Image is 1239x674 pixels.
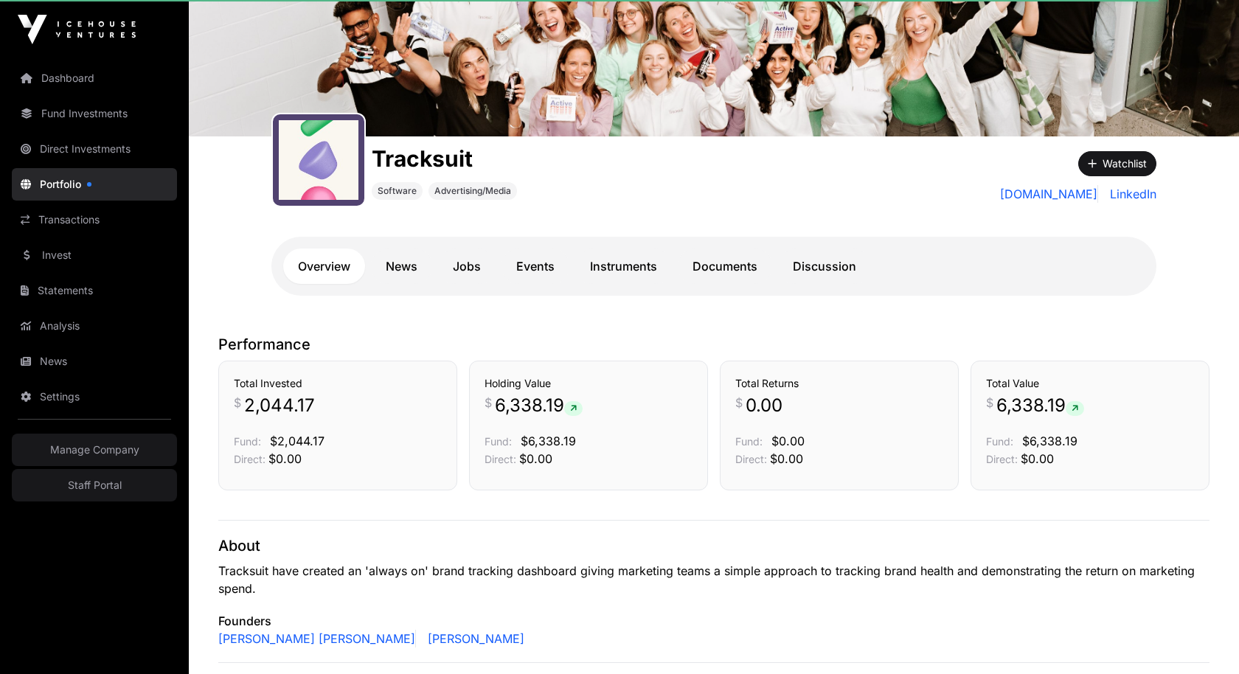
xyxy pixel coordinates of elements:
h1: Tracksuit [372,145,517,172]
a: Invest [12,239,177,271]
img: Icehouse Ventures Logo [18,15,136,44]
a: [PERSON_NAME] [PERSON_NAME] [218,630,416,647]
a: Statements [12,274,177,307]
span: $0.00 [1021,451,1054,466]
span: $ [986,394,993,411]
span: $0.00 [770,451,803,466]
p: Founders [218,612,1209,630]
p: About [218,535,1209,556]
span: 6,338.19 [996,394,1084,417]
span: Software [378,185,417,197]
span: $6,338.19 [1022,434,1077,448]
span: Direct: [485,453,516,465]
a: Jobs [438,249,496,284]
span: Fund: [735,435,763,448]
p: Tracksuit have created an 'always on' brand tracking dashboard giving marketing teams a simple ap... [218,562,1209,597]
img: gotracksuit_logo.jpeg [279,120,358,200]
span: 2,044.17 [244,394,315,417]
a: [PERSON_NAME] [422,630,524,647]
span: Direct: [735,453,767,465]
nav: Tabs [283,249,1145,284]
a: Events [502,249,569,284]
h3: Total Value [986,376,1194,391]
a: Transactions [12,204,177,236]
span: $0.00 [519,451,552,466]
a: Documents [678,249,772,284]
span: Fund: [485,435,512,448]
iframe: Chat Widget [1165,603,1239,674]
a: Discussion [778,249,871,284]
a: [DOMAIN_NAME] [1000,185,1098,203]
a: Direct Investments [12,133,177,165]
button: Watchlist [1078,151,1156,176]
a: News [12,345,177,378]
a: Instruments [575,249,672,284]
h3: Holding Value [485,376,693,391]
h3: Total Invested [234,376,442,391]
span: Fund: [234,435,261,448]
span: 0.00 [746,394,782,417]
a: Manage Company [12,434,177,466]
span: Advertising/Media [434,185,511,197]
a: Overview [283,249,365,284]
a: Portfolio [12,168,177,201]
span: $ [485,394,492,411]
span: Direct: [234,453,265,465]
a: Staff Portal [12,469,177,501]
a: News [371,249,432,284]
a: Dashboard [12,62,177,94]
span: $2,044.17 [270,434,324,448]
span: $0.00 [268,451,302,466]
a: LinkedIn [1104,185,1156,203]
span: 6,338.19 [495,394,583,417]
span: $0.00 [771,434,805,448]
span: $ [234,394,241,411]
a: Fund Investments [12,97,177,130]
h3: Total Returns [735,376,943,391]
span: Fund: [986,435,1013,448]
p: Performance [218,334,1209,355]
a: Settings [12,381,177,413]
span: $ [735,394,743,411]
span: Direct: [986,453,1018,465]
a: Analysis [12,310,177,342]
span: $6,338.19 [521,434,576,448]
